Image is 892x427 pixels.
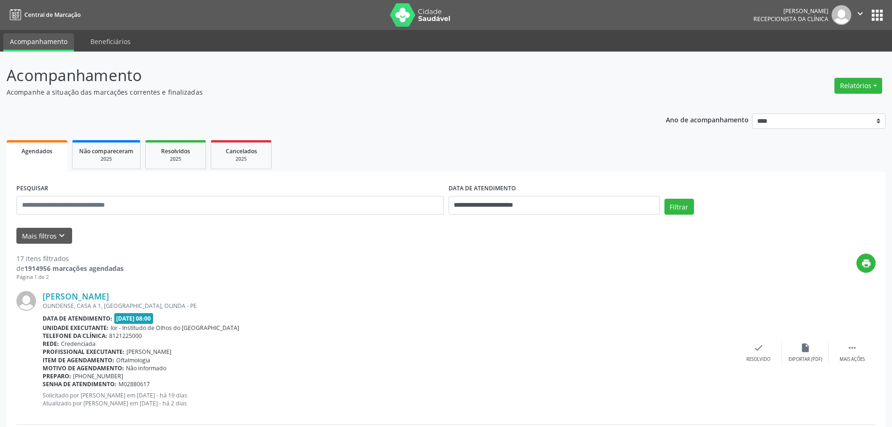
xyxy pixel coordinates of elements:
strong: 1914956 marcações agendadas [24,264,124,273]
a: Beneficiários [84,33,137,50]
div: [PERSON_NAME] [753,7,828,15]
i:  [847,343,857,353]
span: Oftalmologia [116,356,150,364]
span: Credenciada [61,340,96,348]
p: Ano de acompanhamento [666,113,749,125]
img: img [832,5,851,25]
label: DATA DE ATENDIMENTO [449,181,516,196]
i: insert_drive_file [800,343,811,353]
i:  [855,8,865,19]
button: print [856,254,876,273]
span: Ior - Institudo de Olhos do [GEOGRAPHIC_DATA] [111,324,239,332]
a: [PERSON_NAME] [43,291,109,301]
button: apps [869,7,885,23]
span: [DATE] 08:00 [114,313,154,324]
a: Acompanhamento [3,33,74,52]
div: Página 1 de 2 [16,273,124,281]
span: [PHONE_NUMBER] [73,372,123,380]
b: Profissional executante: [43,348,125,356]
a: Central de Marcação [7,7,81,22]
div: de [16,263,124,273]
button: Mais filtroskeyboard_arrow_down [16,228,72,244]
b: Preparo: [43,372,71,380]
p: Acompanhamento [7,64,622,87]
b: Motivo de agendamento: [43,364,124,372]
button:  [851,5,869,25]
div: 17 itens filtrados [16,254,124,263]
b: Unidade executante: [43,324,109,332]
img: img [16,291,36,311]
button: Filtrar [664,199,694,215]
label: PESQUISAR [16,181,48,196]
div: Mais ações [840,356,865,363]
b: Senha de atendimento: [43,380,117,388]
span: Não compareceram [79,147,133,155]
div: Resolvido [746,356,770,363]
p: Acompanhe a situação das marcações correntes e finalizadas [7,87,622,97]
span: Resolvidos [161,147,190,155]
b: Rede: [43,340,59,348]
span: [PERSON_NAME] [126,348,171,356]
b: Data de atendimento: [43,315,112,322]
p: Solicitado por [PERSON_NAME] em [DATE] - há 19 dias Atualizado por [PERSON_NAME] em [DATE] - há 2... [43,391,735,407]
span: Não informado [126,364,166,372]
div: 2025 [152,156,199,163]
div: 2025 [218,156,265,163]
div: 2025 [79,156,133,163]
span: M02880617 [118,380,150,388]
b: Telefone da clínica: [43,332,107,340]
i: print [861,258,871,269]
span: 8121225000 [109,332,142,340]
div: OLINDENSE, CASA A 1, [GEOGRAPHIC_DATA], OLINDA - PE [43,302,735,310]
i: keyboard_arrow_down [57,231,67,241]
i: check [753,343,764,353]
b: Item de agendamento: [43,356,114,364]
div: Exportar (PDF) [789,356,822,363]
span: Recepcionista da clínica [753,15,828,23]
span: Cancelados [226,147,257,155]
span: Agendados [22,147,52,155]
button: Relatórios [834,78,882,94]
span: Central de Marcação [24,11,81,19]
